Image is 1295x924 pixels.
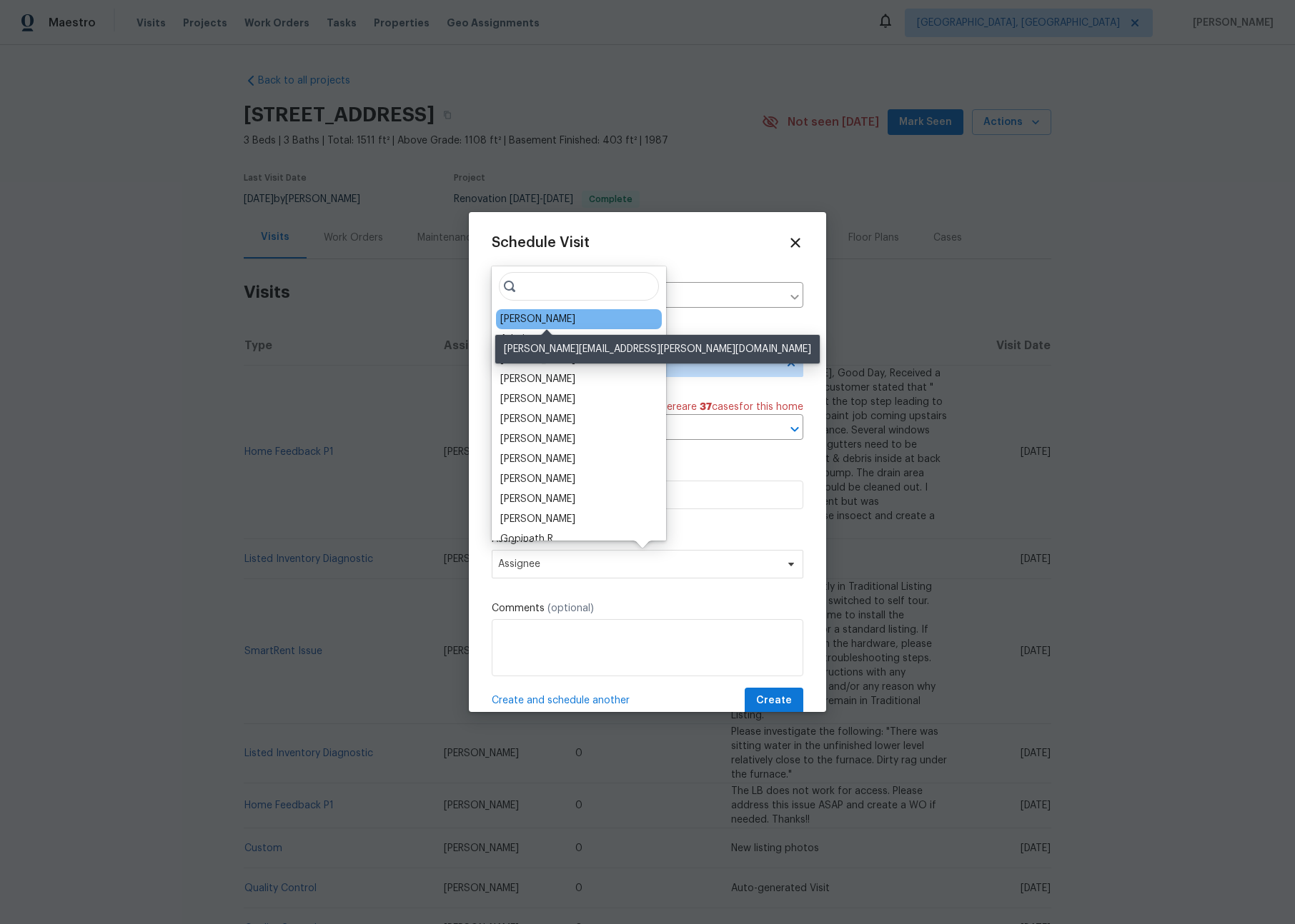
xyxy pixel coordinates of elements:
[500,412,575,426] div: [PERSON_NAME]
[500,372,575,386] div: [PERSON_NAME]
[655,400,803,414] span: There are case s for this home
[745,688,803,714] button: Create
[500,392,575,406] div: [PERSON_NAME]
[788,235,803,251] span: Close
[500,332,530,346] div: Admin
[498,558,778,570] span: Assignee
[500,452,575,466] div: [PERSON_NAME]
[500,512,575,526] div: [PERSON_NAME]
[500,532,553,546] div: Gopinath R
[500,492,575,506] div: [PERSON_NAME]
[495,335,820,363] div: [PERSON_NAME][EMAIL_ADDRESS][PERSON_NAME][DOMAIN_NAME]
[700,402,712,412] span: 37
[500,472,575,486] div: [PERSON_NAME]
[500,312,575,326] div: [PERSON_NAME]
[492,601,803,616] label: Comments
[500,432,575,446] div: [PERSON_NAME]
[492,236,590,250] span: Schedule Visit
[756,692,792,710] span: Create
[785,419,805,439] button: Open
[547,603,594,613] span: (optional)
[492,693,630,708] span: Create and schedule another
